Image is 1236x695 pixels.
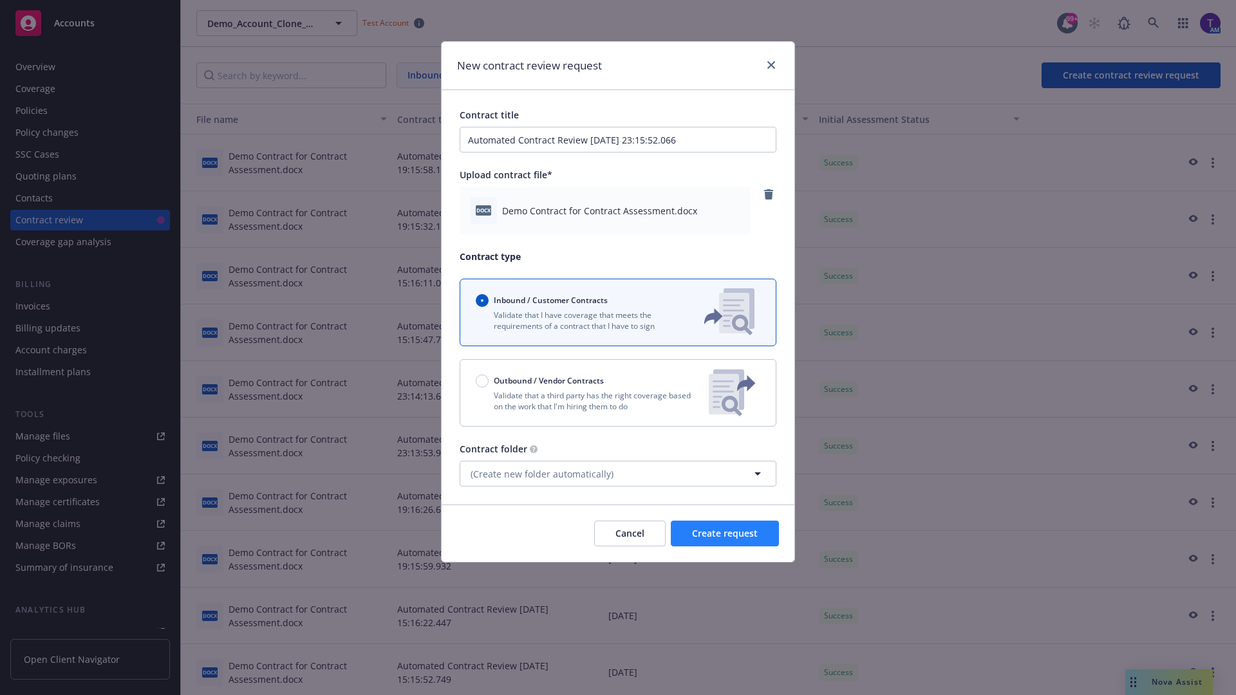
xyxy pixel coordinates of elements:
[460,443,527,455] span: Contract folder
[460,109,519,121] span: Contract title
[476,310,683,331] p: Validate that I have coverage that meets the requirements of a contract that I have to sign
[494,295,608,306] span: Inbound / Customer Contracts
[460,279,776,346] button: Inbound / Customer ContractsValidate that I have coverage that meets the requirements of a contra...
[460,169,552,181] span: Upload contract file*
[460,250,776,263] p: Contract type
[692,527,758,539] span: Create request
[761,187,776,202] a: remove
[615,527,644,539] span: Cancel
[457,57,602,74] h1: New contract review request
[502,204,697,218] span: Demo Contract for Contract Assessment.docx
[494,375,604,386] span: Outbound / Vendor Contracts
[671,521,779,546] button: Create request
[476,390,698,412] p: Validate that a third party has the right coverage based on the work that I'm hiring them to do
[460,359,776,427] button: Outbound / Vendor ContractsValidate that a third party has the right coverage based on the work t...
[763,57,779,73] a: close
[476,205,491,215] span: docx
[460,461,776,486] button: (Create new folder automatically)
[460,127,776,153] input: Enter a title for this contract
[476,375,489,387] input: Outbound / Vendor Contracts
[471,467,613,481] span: (Create new folder automatically)
[476,294,489,307] input: Inbound / Customer Contracts
[594,521,666,546] button: Cancel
